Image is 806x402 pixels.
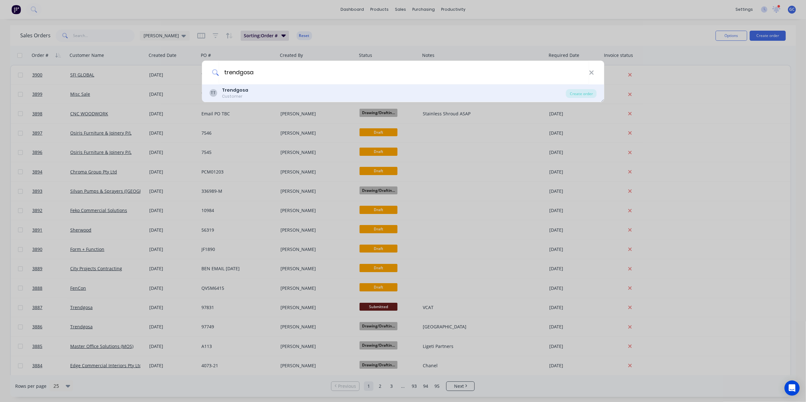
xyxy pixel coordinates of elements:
b: Trendgosa [222,87,248,93]
div: Open Intercom Messenger [784,381,800,396]
div: Customer [222,94,248,99]
input: Enter a customer name to create a new order... [219,61,589,84]
div: Create order [566,89,597,98]
div: TT [209,89,217,97]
